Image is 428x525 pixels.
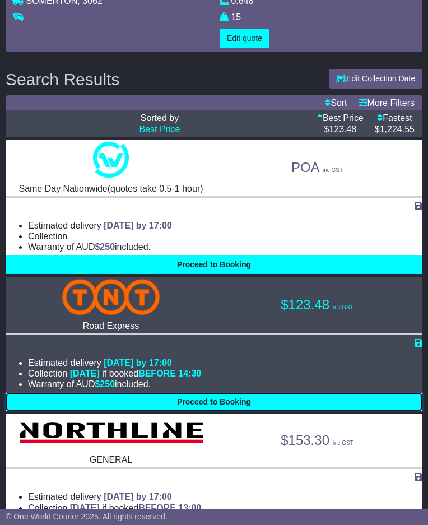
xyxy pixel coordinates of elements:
[6,255,422,274] button: Proceed to Booking
[28,220,422,231] li: Estimated delivery
[317,124,364,134] p: $
[325,98,347,108] a: Sort
[62,279,160,315] img: TNT Domestic: Road Express
[83,321,139,331] span: Road Express
[95,379,115,389] span: $
[28,491,422,502] li: Estimated delivery
[178,369,201,378] span: 14:30
[13,113,306,123] p: Sorted by
[6,393,422,411] button: Proceed to Booking
[28,241,422,252] li: Warranty of AUD included.
[70,503,201,513] span: if booked
[70,369,201,378] span: if booked
[317,113,364,123] a: Best Price
[93,142,129,178] img: One World Courier: Same Day Nationwide(quotes take 0.5-1 hour)
[13,416,208,449] img: Northline Distribution: GENERAL
[139,124,180,134] a: Best Price
[377,113,412,123] a: Fastest
[104,358,172,368] span: [DATE] by 17:00
[104,221,172,230] span: [DATE] by 17:00
[231,12,241,22] span: 15
[333,304,353,310] span: inc GST
[359,98,415,108] a: More Filters
[220,160,415,176] p: POA
[375,124,415,134] p: $
[28,503,422,513] li: Collection
[28,357,422,368] li: Estimated delivery
[100,379,115,389] span: 250
[90,455,132,464] span: GENERAL
[18,184,203,193] span: Same Day Nationwide(quotes take 0.5-1 hour)
[138,503,176,513] span: BEFORE
[329,69,422,89] button: Edit Collection Date
[329,124,356,134] span: 123.48
[220,29,269,48] button: Edit quote
[333,440,353,446] span: inc GST
[220,297,415,313] p: $123.48
[100,242,115,252] span: 250
[220,433,415,449] p: $153.30
[138,369,176,378] span: BEFORE
[6,512,168,521] span: © One World Courier 2025. All rights reserved.
[380,124,415,134] span: 1,224.55
[28,379,422,389] li: Warranty of AUD included.
[70,369,100,378] span: [DATE]
[178,503,201,513] span: 13:00
[28,231,422,241] li: Collection
[323,167,343,173] span: inc GST
[95,242,115,252] span: $
[70,503,100,513] span: [DATE]
[104,492,172,501] span: [DATE] by 17:00
[28,368,422,379] li: Collection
